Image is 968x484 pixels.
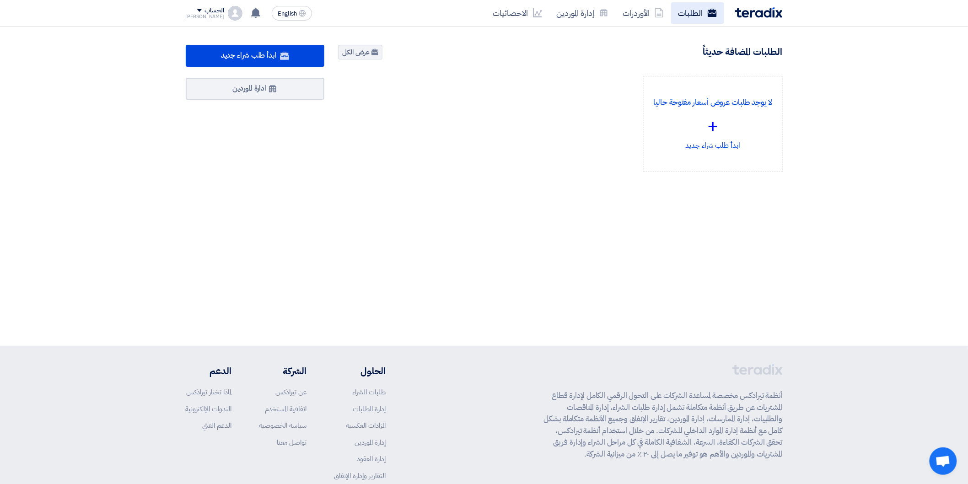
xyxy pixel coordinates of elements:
a: المزادات العكسية [346,420,386,430]
div: ابدأ طلب شراء جديد [651,84,775,164]
a: الأوردرات [616,2,671,24]
a: الاحصائيات [486,2,549,24]
a: إدارة الموردين [355,437,386,447]
a: عن تيرادكس [275,387,307,397]
div: + [651,113,775,140]
a: ادارة الموردين [186,78,325,100]
a: لماذا تختار تيرادكس [187,387,232,397]
a: إدارة الطلبات [353,404,386,414]
div: [PERSON_NAME] [186,14,225,19]
a: إدارة الموردين [549,2,616,24]
li: الدعم [186,364,232,378]
button: English [272,6,312,21]
img: profile_test.png [228,6,242,21]
img: Teradix logo [735,7,783,18]
a: الطلبات [671,2,724,24]
span: English [278,11,297,17]
div: Open chat [930,447,957,475]
span: ابدأ طلب شراء جديد [221,50,276,61]
a: تواصل معنا [277,437,307,447]
a: عرض الكل [338,45,382,59]
a: طلبات الشراء [352,387,386,397]
a: الندوات الإلكترونية [186,404,232,414]
a: الدعم الفني [203,420,232,430]
p: أنظمة تيرادكس مخصصة لمساعدة الشركات على التحول الرقمي الكامل لإدارة قطاع المشتريات عن طريق أنظمة ... [544,390,783,460]
li: الشركة [259,364,307,378]
li: الحلول [334,364,386,378]
a: اتفاقية المستخدم [265,404,307,414]
a: سياسة الخصوصية [259,420,307,430]
h4: الطلبات المضافة حديثاً [703,46,783,58]
p: لا يوجد طلبات عروض أسعار مفتوحة حاليا [651,97,775,108]
a: التقارير وإدارة الإنفاق [334,471,386,481]
a: إدارة العقود [357,454,386,464]
div: الحساب [204,7,224,15]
